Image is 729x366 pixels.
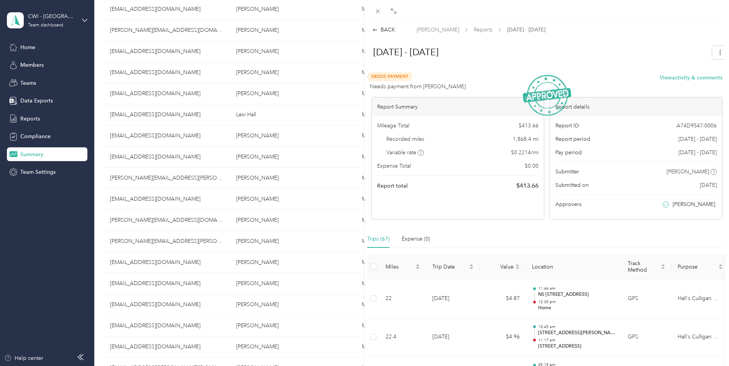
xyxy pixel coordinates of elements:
[426,318,480,356] td: [DATE]
[555,181,589,189] span: Submitted on
[417,26,459,34] span: [PERSON_NAME]
[513,135,539,143] span: 1,868.4 mi
[718,263,723,267] span: caret-up
[538,299,616,305] p: 12:30 pm
[622,318,672,356] td: GPS
[415,266,420,270] span: caret-down
[480,280,526,318] td: $4.87
[469,263,474,267] span: caret-up
[372,97,544,116] div: Report Summary
[538,343,616,350] p: [STREET_ADDRESS]
[660,74,722,82] button: Viewactivity & comments
[667,168,709,176] span: [PERSON_NAME]
[555,122,579,130] span: Report ID
[432,264,468,270] span: Trip Date
[672,318,729,356] td: Hall's Culligan Water
[678,135,717,143] span: [DATE] - [DATE]
[379,254,426,280] th: Miles
[661,263,665,267] span: caret-up
[379,318,426,356] td: 22.4
[379,280,426,318] td: 22
[367,235,389,243] div: Trips (67)
[538,305,616,312] p: Home
[480,318,526,356] td: $4.96
[555,148,582,157] span: Pay period
[386,264,414,270] span: Miles
[365,43,707,61] h1: Aug 1 - 31, 2025
[515,266,520,270] span: caret-down
[673,200,715,208] span: [PERSON_NAME]
[538,286,616,291] p: 11:46 am
[672,254,729,280] th: Purpose
[426,254,480,280] th: Trip Date
[661,266,665,270] span: caret-down
[622,280,672,318] td: GPS
[402,235,430,243] div: Expense (0)
[507,26,545,34] span: [DATE] - [DATE]
[550,97,722,116] div: Report details
[386,135,424,143] span: Recorded miles
[538,291,616,298] p: NS [STREET_ADDRESS]
[622,254,672,280] th: Track Method
[377,182,408,190] span: Report total
[377,162,411,170] span: Expense Total
[519,122,539,130] span: $ 413.66
[480,254,526,280] th: Value
[511,148,539,157] span: $ 0.2214 / mi
[426,280,480,318] td: [DATE]
[526,254,622,280] th: Location
[386,148,424,157] span: Variable rate
[538,338,616,343] p: 11:17 am
[628,260,659,273] span: Track Method
[523,75,571,116] img: ApprovedStamp
[370,82,466,91] span: Needs payment from [PERSON_NAME]
[672,280,729,318] td: Hall's Culligan Water
[555,135,590,143] span: Report period
[676,122,717,130] span: A74D9547-0006
[525,162,539,170] span: $ 0.00
[538,324,616,330] p: 10:45 am
[678,264,717,270] span: Purpose
[469,266,474,270] span: caret-down
[678,148,717,157] span: [DATE] - [DATE]
[686,323,729,366] iframe: Everlance-gr Chat Button Frame
[718,266,723,270] span: caret-down
[516,181,539,190] span: $ 413.66
[538,330,616,336] p: [STREET_ADDRESS][PERSON_NAME][PERSON_NAME]
[700,181,717,189] span: [DATE]
[377,122,409,130] span: Mileage Total
[415,263,420,267] span: caret-up
[515,263,520,267] span: caret-up
[555,168,579,176] span: Submitter
[486,264,514,270] span: Value
[474,26,493,34] span: Reports
[367,72,412,81] span: Needs Payment
[373,26,395,34] div: BACK
[555,200,581,208] span: Approvers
